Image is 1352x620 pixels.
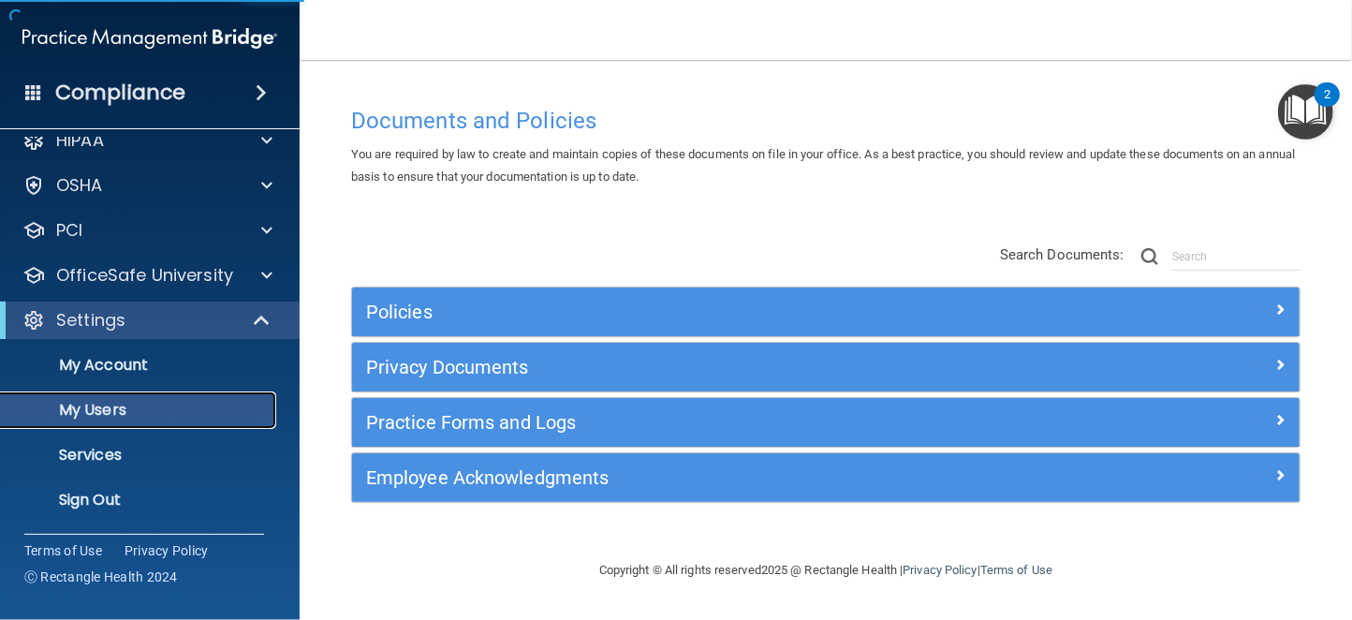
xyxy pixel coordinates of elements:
[22,129,272,152] a: HIPAA
[56,264,233,287] p: OfficeSafe University
[1324,95,1330,119] div: 2
[56,219,82,242] p: PCI
[12,491,268,509] p: Sign Out
[22,309,272,332] a: Settings
[22,219,272,242] a: PCI
[56,174,103,197] p: OSHA
[1172,243,1301,271] input: Search
[366,407,1286,437] a: Practice Forms and Logs
[1000,246,1124,263] span: Search Documents:
[55,80,185,106] h4: Compliance
[980,563,1052,577] a: Terms of Use
[22,174,272,197] a: OSHA
[125,541,209,560] a: Privacy Policy
[24,568,178,586] span: Ⓒ Rectangle Health 2024
[366,297,1286,327] a: Policies
[56,129,104,152] p: HIPAA
[1029,488,1330,562] iframe: Drift Widget Chat Controller
[12,401,268,420] p: My Users
[366,302,1049,322] h5: Policies
[366,352,1286,382] a: Privacy Documents
[22,264,272,287] a: OfficeSafe University
[366,357,1049,377] h5: Privacy Documents
[24,541,102,560] a: Terms of Use
[1141,248,1158,265] img: ic-search.3b580494.png
[903,563,977,577] a: Privacy Policy
[366,463,1286,493] a: Employee Acknowledgments
[351,109,1301,133] h4: Documents and Policies
[12,356,268,375] p: My Account
[56,309,125,332] p: Settings
[1278,84,1333,140] button: Open Resource Center, 2 new notifications
[366,467,1049,488] h5: Employee Acknowledgments
[351,147,1295,184] span: You are required by law to create and maintain copies of these documents on file in your office. ...
[12,446,268,465] p: Services
[366,412,1049,433] h5: Practice Forms and Logs
[22,20,277,57] img: PMB logo
[484,540,1168,600] div: Copyright © All rights reserved 2025 @ Rectangle Health | |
